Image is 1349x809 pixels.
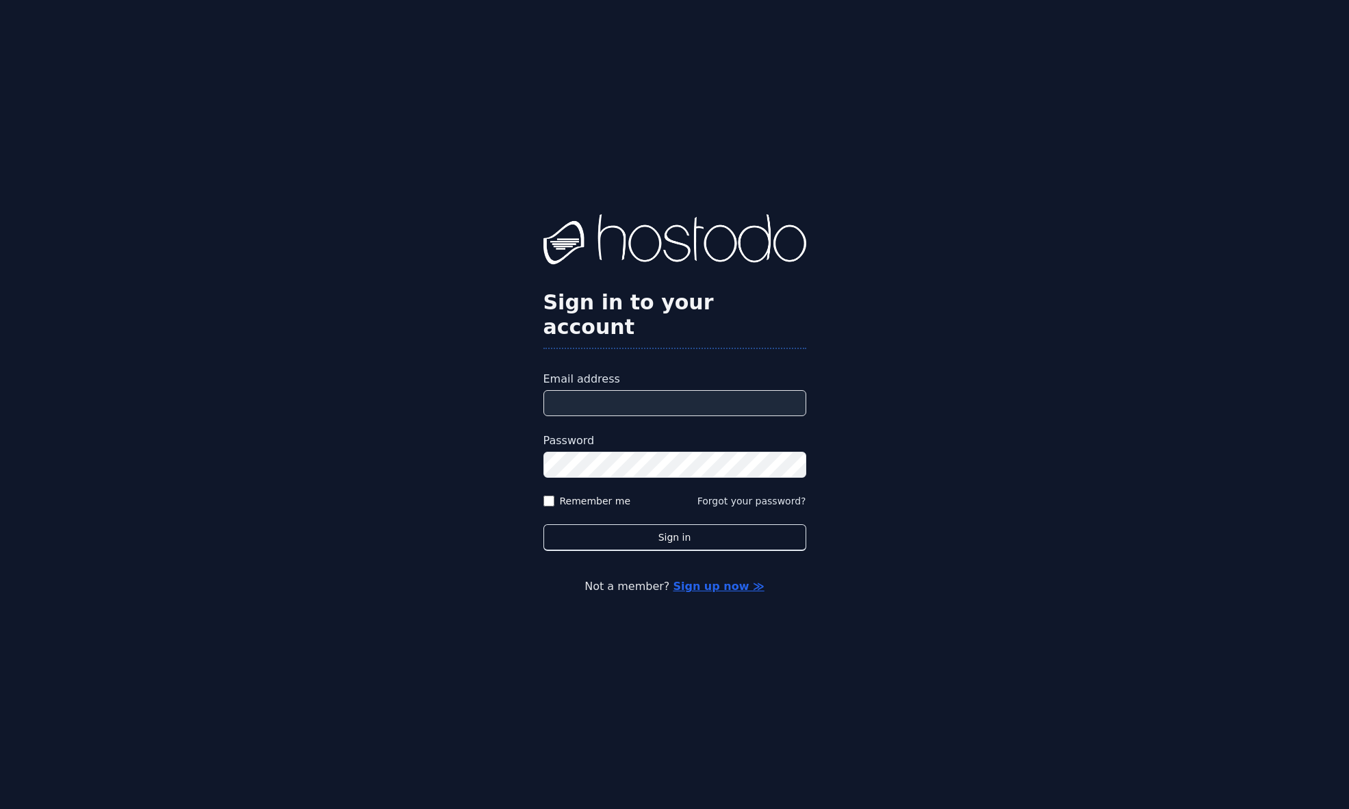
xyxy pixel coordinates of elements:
[543,371,806,387] label: Email address
[66,578,1283,595] p: Not a member?
[543,524,806,551] button: Sign in
[560,494,631,508] label: Remember me
[543,214,806,269] img: Hostodo
[697,494,806,508] button: Forgot your password?
[673,580,764,593] a: Sign up now ≫
[543,290,806,339] h2: Sign in to your account
[543,433,806,449] label: Password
